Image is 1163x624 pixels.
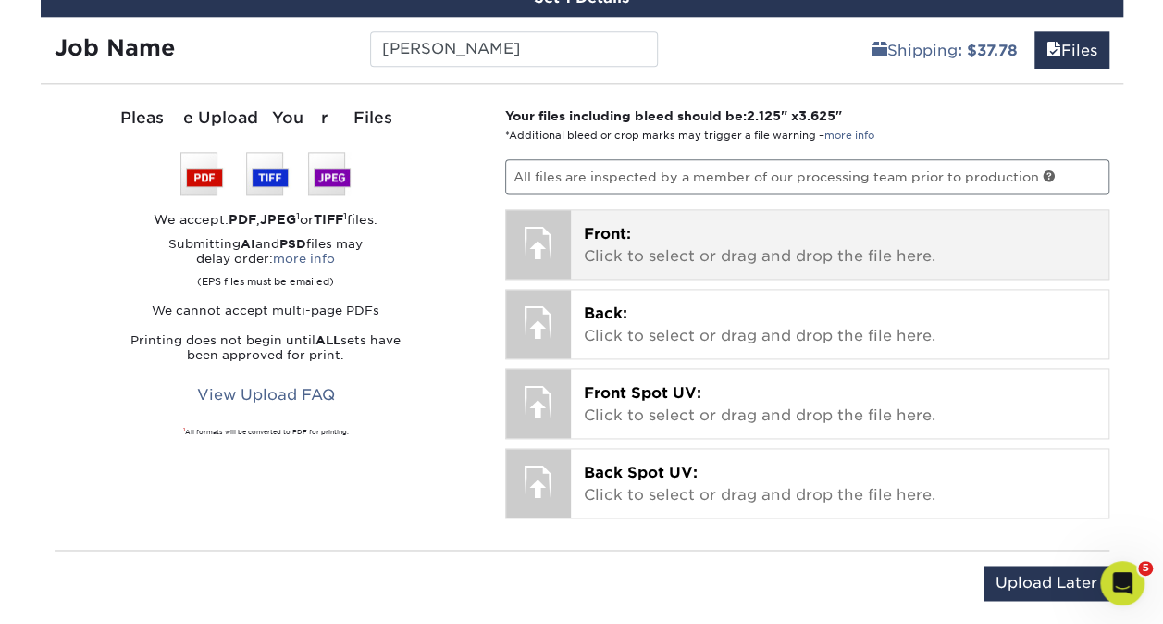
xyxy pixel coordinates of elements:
p: We cannot accept multi-page PDFs [55,304,478,318]
a: more info [824,130,874,142]
sup: 1 [183,427,185,432]
strong: Your files including bleed should be: " x " [505,108,842,123]
p: Submitting and files may delay order: [55,237,478,289]
p: Click to select or drag and drop the file here. [584,223,1095,268]
strong: TIFF [314,212,343,227]
strong: ALL [315,333,340,347]
a: View Upload FAQ [185,378,347,413]
div: We accept: , or files. [55,210,478,229]
p: Click to select or drag and drop the file here. [584,303,1095,347]
small: (EPS files must be emailed) [197,267,334,289]
sup: 1 [343,210,347,221]
strong: PSD [279,237,306,251]
span: Front: [584,225,631,243]
span: 2.125 [747,108,781,123]
a: more info [273,252,335,266]
strong: PDF [229,212,256,227]
p: Click to select or drag and drop the file here. [584,382,1095,427]
img: We accept: PSD, TIFF, or JPEG (JPG) [180,152,351,195]
a: Shipping: $37.78 [860,31,1030,69]
p: Click to select or drag and drop the file here. [584,462,1095,506]
strong: AI [241,237,255,251]
span: Back: [584,305,627,322]
iframe: Google Customer Reviews [5,568,157,618]
small: *Additional bleed or crop marks may trigger a file warning – [505,130,874,142]
span: 5 [1138,561,1153,576]
strong: Job Name [55,34,175,61]
span: files [1046,42,1061,59]
a: Files [1034,31,1109,69]
div: Please Upload Your Files [55,106,478,131]
div: All formats will be converted to PDF for printing. [55,428,478,437]
sup: 1 [296,210,300,221]
span: shipping [872,42,887,59]
p: All files are inspected by a member of our processing team prior to production. [505,159,1109,194]
input: Upload Later [984,566,1109,601]
input: Enter a job name [370,31,658,67]
span: Back Spot UV: [584,464,698,481]
p: Printing does not begin until sets have been approved for print. [55,333,478,363]
strong: JPEG [260,212,296,227]
b: : $37.78 [958,42,1018,59]
span: Front Spot UV: [584,384,701,402]
span: 3.625 [798,108,835,123]
iframe: Intercom live chat [1100,561,1144,605]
